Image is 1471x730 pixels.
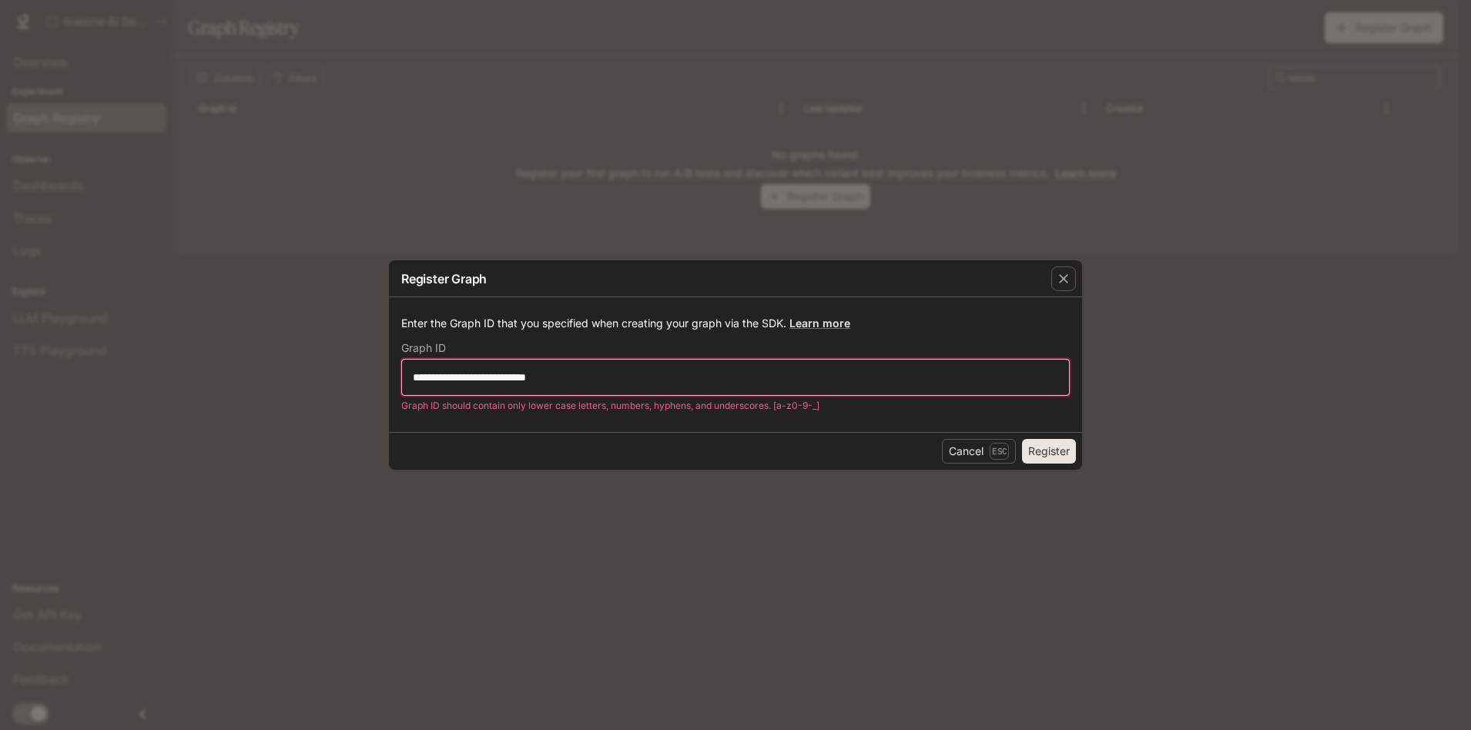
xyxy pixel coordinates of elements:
p: Graph ID should contain only lower case letters, numbers, hyphens, and underscores. [a-z0-9-_] [401,398,1059,414]
p: Register Graph [401,270,487,288]
p: Graph ID [401,343,446,353]
a: Learn more [789,316,850,330]
p: Enter the Graph ID that you specified when creating your graph via the SDK. [401,316,1070,331]
p: Esc [990,443,1009,460]
button: CancelEsc [942,439,1016,464]
button: Register [1022,439,1076,464]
